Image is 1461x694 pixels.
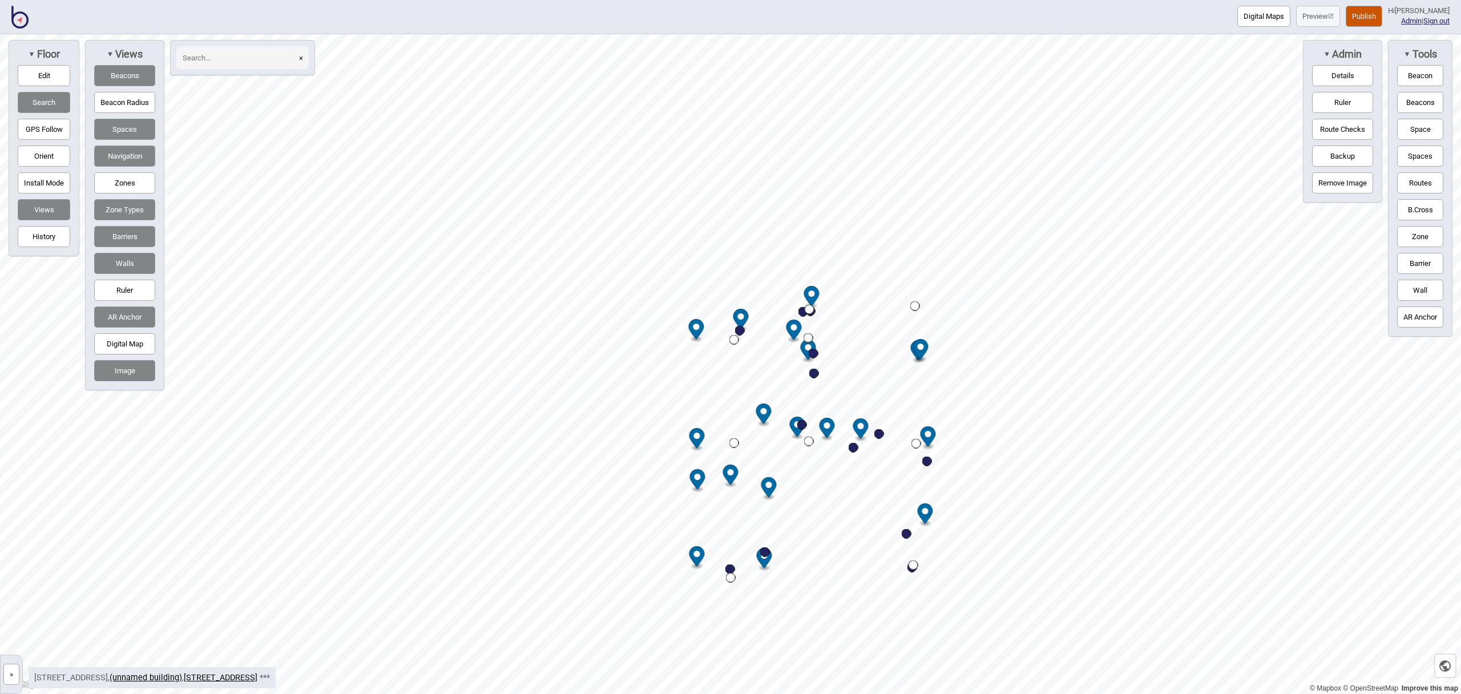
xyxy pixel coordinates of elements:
div: Map marker [874,429,884,439]
button: Ruler [1312,92,1373,113]
div: Map marker [902,529,911,539]
button: Image [94,360,155,381]
button: Navigation [94,146,155,167]
button: Details [1312,65,1373,86]
button: Spaces [94,119,155,140]
button: Walls [94,253,155,274]
button: Zone [1397,226,1443,247]
div: Map marker [757,548,772,571]
button: Digital Maps [1237,6,1290,27]
a: Admin [1401,17,1422,25]
div: Map marker [797,420,807,430]
a: » [1,667,22,679]
span: ▼ [28,50,35,58]
span: Views [114,48,143,60]
button: Beacon [1397,65,1443,86]
button: Beacon Radius [94,92,155,113]
div: Map marker [689,428,705,451]
span: Floor [35,48,60,60]
button: Routes [1397,172,1443,193]
div: Map marker [909,560,918,570]
div: Map marker [790,417,805,440]
div: Map marker [735,326,745,336]
button: Route Checks [1312,119,1373,140]
button: Views [18,199,70,220]
button: Publish [1346,6,1382,27]
div: Map marker [809,369,819,378]
div: Map marker [804,437,814,446]
span: ▼ [1323,50,1330,58]
a: (unnamed building) [110,673,182,683]
span: ▼ [1403,50,1410,58]
button: Backup [1312,146,1373,167]
a: [STREET_ADDRESS] [184,673,257,683]
a: OpenStreetMap [1343,684,1398,692]
button: AR Anchor [1397,306,1443,328]
div: Map marker [723,465,738,488]
div: Map marker [756,404,772,427]
div: Map marker [689,546,705,570]
button: Barrier [1397,253,1443,274]
div: Map marker [809,349,818,358]
button: × [293,46,309,69]
div: Map marker [760,547,770,557]
img: BindiMaps CMS [11,6,29,29]
div: Map marker [729,438,739,448]
div: Map marker [918,503,933,527]
a: Mapbox [1310,684,1341,692]
div: Map marker [907,563,917,572]
button: AR Anchor [94,306,155,328]
div: Map marker [804,286,820,309]
div: Map marker [798,307,808,317]
button: GPS Follow [18,119,70,140]
span: | [1401,17,1423,25]
button: Install Mode [18,172,70,193]
button: Ruler [94,280,155,301]
div: Map marker [820,418,835,441]
a: Map feedback [1402,684,1458,692]
div: Map marker [913,339,929,362]
div: Map marker [921,426,936,450]
div: Map marker [786,320,802,343]
div: Map marker [690,469,705,493]
button: Digital Map [94,333,155,354]
button: Search [18,92,70,113]
button: B.Cross [1397,199,1443,220]
div: Map marker [801,340,816,363]
button: Beacons [94,65,155,86]
span: ▼ [107,50,114,58]
button: Spaces [1397,146,1443,167]
div: Map marker [729,335,739,345]
div: Map marker [805,305,814,314]
a: Mapbox logo [3,677,54,691]
div: Hi [PERSON_NAME] [1388,6,1450,16]
input: Search... [176,46,296,69]
div: Map marker [849,443,858,453]
img: preview [1328,13,1334,19]
div: Map marker [910,301,920,311]
button: Space [1397,119,1443,140]
div: Map marker [725,564,735,574]
a: Previewpreview [1296,6,1340,27]
button: Zone Types [94,199,155,220]
button: Barriers [94,226,155,247]
button: Edit [18,65,70,86]
div: Map marker [733,309,749,332]
div: Map marker [726,573,736,583]
div: Map marker [804,333,813,343]
div: Map marker [853,418,869,442]
button: Preview [1296,6,1340,27]
button: » [3,664,19,685]
button: Wall [1397,280,1443,301]
button: History [18,226,70,247]
div: Map marker [922,457,932,466]
button: Beacons [1397,92,1443,113]
span: Admin [1330,48,1362,60]
div: Map marker [761,477,777,501]
button: Orient [18,146,70,167]
div: Map marker [911,340,926,364]
button: Remove Image [1312,172,1373,193]
span: Tools [1411,48,1437,60]
button: Sign out [1423,17,1450,25]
